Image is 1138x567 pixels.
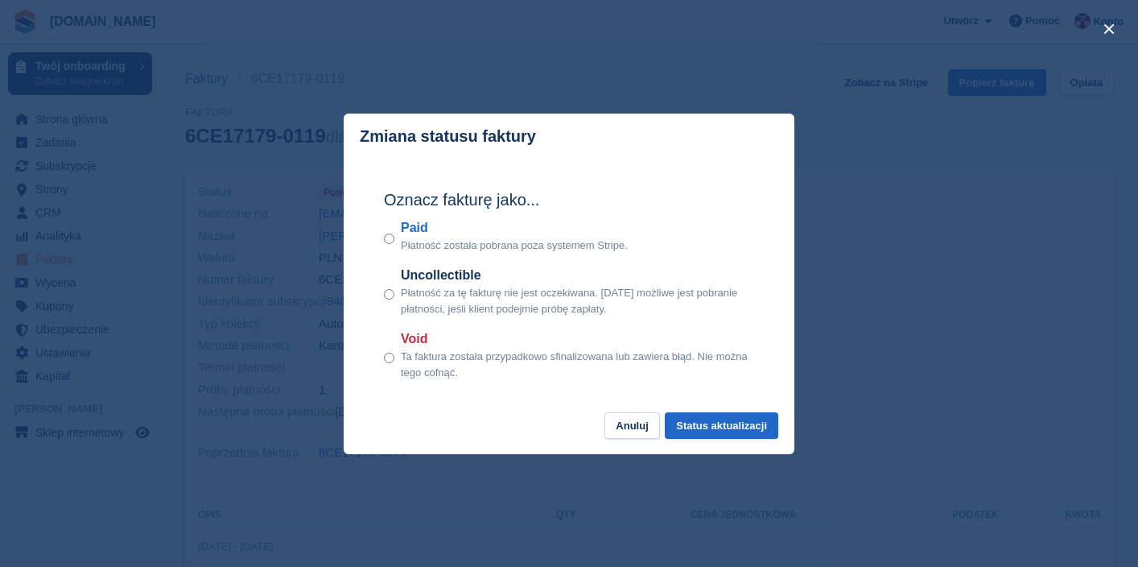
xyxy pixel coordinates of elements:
p: Płatność została pobrana poza systemem Stripe. [401,238,628,254]
button: Status aktualizacji [665,412,778,439]
label: Paid [401,218,628,238]
p: Zmiana statusu faktury [360,127,536,146]
label: Void [401,329,754,349]
button: Anuluj [604,412,659,439]
label: Uncollectible [401,266,754,285]
p: Ta faktura została przypadkowo sfinalizowana lub zawiera błąd. Nie można tego cofnąć. [401,349,754,380]
p: Płatność za tę fakturę nie jest oczekiwana. [DATE] możliwe jest pobranie płatności, jeśli klient ... [401,285,754,317]
button: close [1096,16,1122,42]
h2: Oznacz fakturę jako... [384,188,754,212]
